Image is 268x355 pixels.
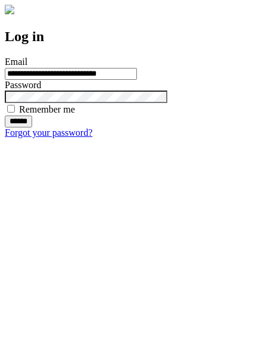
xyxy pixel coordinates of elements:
label: Email [5,57,27,67]
label: Remember me [19,104,75,114]
img: logo-4e3dc11c47720685a147b03b5a06dd966a58ff35d612b21f08c02c0306f2b779.png [5,5,14,14]
label: Password [5,80,41,90]
h2: Log in [5,29,263,45]
a: Forgot your password? [5,127,92,138]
